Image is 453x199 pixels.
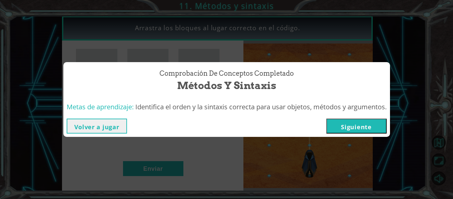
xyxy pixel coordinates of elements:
[67,119,127,134] button: Volver a jugar
[67,102,134,111] span: Metas de aprendizaje:
[160,69,294,78] span: Comprobación de conceptos Completado
[326,119,387,134] button: Siguiente
[135,102,387,111] span: Identifica el orden y la sintaxis correcta para usar objetos, métodos y argumentos.
[177,78,276,93] span: Métodos y sintaxis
